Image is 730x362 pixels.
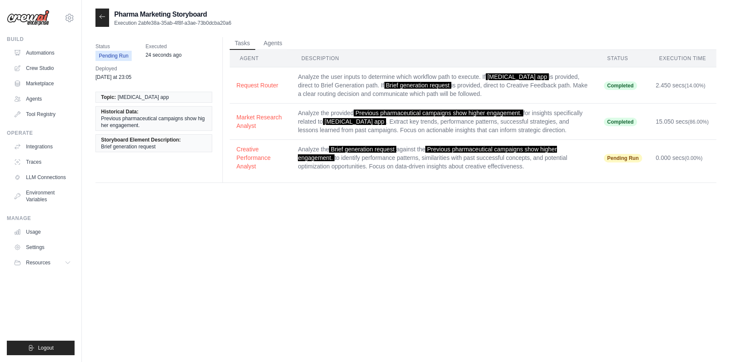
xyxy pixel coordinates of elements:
[7,10,49,26] img: Logo
[291,104,597,140] td: Analyze the provided for insights specifically related to . Extract key trends, performance patte...
[26,259,50,266] span: Resources
[101,143,156,150] span: Brief generation request
[10,225,75,239] a: Usage
[329,146,396,153] span: Brief generation request
[101,108,138,115] span: Historical Data:
[38,345,54,351] span: Logout
[10,46,75,60] a: Automations
[237,145,284,171] button: Creative Performance Analyst
[10,140,75,153] a: Integrations
[101,115,207,129] span: Previous pharmaceutical campaigns show higher engagement.
[323,118,386,125] span: [MEDICAL_DATA] app
[604,154,642,162] span: Pending Run
[95,74,132,80] time: August 28, 2025 at 23:05 EDT
[10,240,75,254] a: Settings
[95,51,132,61] span: Pending Run
[10,171,75,184] a: LLM Connections
[298,146,557,161] span: Previous pharmaceutical campaigns show higher engagement.
[291,140,597,176] td: Analyze the against the to identify performance patterns, similarities with past successful conce...
[7,215,75,222] div: Manage
[10,155,75,169] a: Traces
[354,110,523,116] span: Previous pharmaceutical campaigns show higher engagement.
[145,42,182,51] span: Executed
[10,77,75,90] a: Marketplace
[10,92,75,106] a: Agents
[10,107,75,121] a: Tool Registry
[7,341,75,355] button: Logout
[10,186,75,206] a: Environment Variables
[237,113,284,130] button: Market Research Analyst
[7,36,75,43] div: Build
[685,83,706,89] span: (14.00%)
[114,20,231,26] p: Execution 2abfe38a-35ab-4f8f-a3ae-73b0dcba20a6
[604,118,637,126] span: Completed
[95,42,132,51] span: Status
[486,73,549,80] span: [MEDICAL_DATA] app
[10,61,75,75] a: Crew Studio
[649,140,716,176] td: 0.000 secs
[291,50,597,67] th: Description
[95,64,132,73] span: Deployed
[649,67,716,104] td: 2.450 secs
[10,256,75,269] button: Resources
[604,81,637,90] span: Completed
[685,155,703,161] span: (0.00%)
[114,9,231,20] h2: Pharma Marketing Storyboard
[384,82,451,89] span: Brief generation request
[291,67,597,104] td: Analyze the user inputs to determine which workflow path to execute. If is provided, direct to Br...
[688,119,709,125] span: (86.00%)
[230,37,255,50] button: Tasks
[101,94,116,101] span: Topic:
[237,81,284,90] button: Request Router
[118,94,169,101] span: [MEDICAL_DATA] app
[7,130,75,136] div: Operate
[101,136,181,143] span: Storyboard Element Description:
[649,104,716,140] td: 15.050 secs
[230,50,291,67] th: Agent
[597,50,649,67] th: Status
[649,50,716,67] th: Execution Time
[259,37,288,50] button: Agents
[145,52,182,58] time: August 30, 2025 at 10:23 EDT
